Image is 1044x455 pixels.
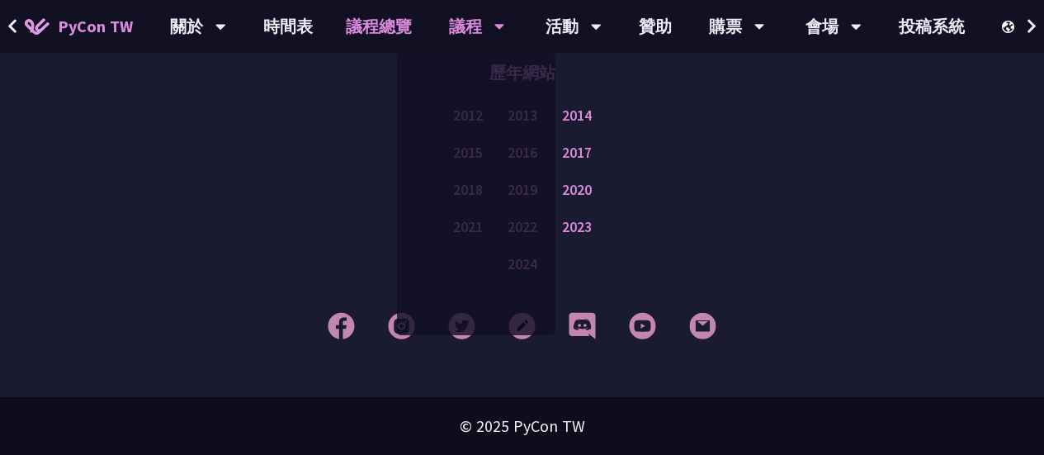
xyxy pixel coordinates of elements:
span: PyCon TW [58,14,133,39]
a: 2020 [562,180,592,201]
a: PyCon TW [8,6,149,47]
a: 2017 [562,143,592,164]
img: Locale Icon [1002,21,1018,33]
img: Facebook Footer Icon [328,312,355,339]
img: Instagram Footer Icon [388,312,415,339]
img: Discord Footer Icon [569,312,596,339]
img: Email Footer Icon [689,312,716,339]
a: 2014 [562,106,592,126]
img: Home icon of PyCon TW 2025 [25,18,50,35]
a: 2023 [562,217,592,238]
img: YouTube Footer Icon [629,312,656,339]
